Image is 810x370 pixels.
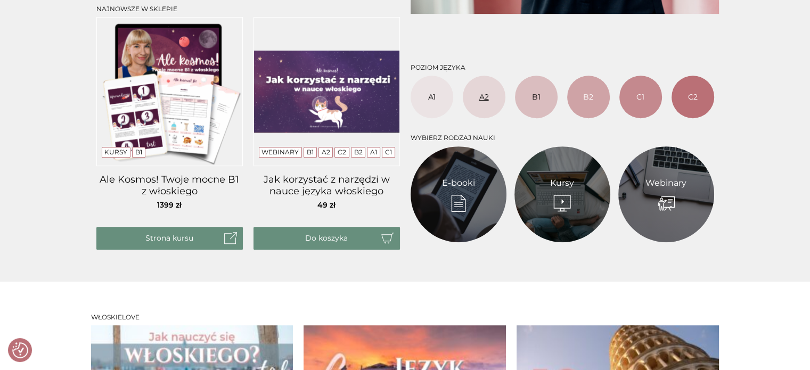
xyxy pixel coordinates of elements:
a: Webinary [261,148,299,156]
a: B2 [567,76,610,118]
button: Do koszyka [253,227,400,250]
span: 1399 [157,200,182,210]
span: 49 [317,200,336,210]
a: Ale Kosmos! Twoje mocne B1 z włoskiego [96,174,243,195]
h3: Poziom języka [411,64,714,71]
a: B1 [135,148,142,156]
button: Preferencje co do zgód [12,342,28,358]
a: C1 [385,148,392,156]
a: A1 [411,76,453,118]
a: B1 [515,76,558,118]
img: Revisit consent button [12,342,28,358]
a: A1 [370,148,377,156]
h3: Włoskielove [91,314,719,321]
a: Webinary [645,177,686,190]
a: Strona kursu [96,227,243,250]
a: B2 [354,148,363,156]
a: A2 [463,76,505,118]
h3: Wybierz rodzaj nauki [411,134,714,142]
h3: Najnowsze w sklepie [96,5,400,13]
a: Kursy [550,177,574,190]
a: E-booki [442,177,475,190]
a: B1 [307,148,314,156]
a: Kursy [104,148,127,156]
a: A2 [321,148,330,156]
a: C2 [338,148,346,156]
a: Jak korzystać z narzędzi w nauce języka włoskiego [253,174,400,195]
a: C2 [672,76,714,118]
a: C1 [619,76,662,118]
